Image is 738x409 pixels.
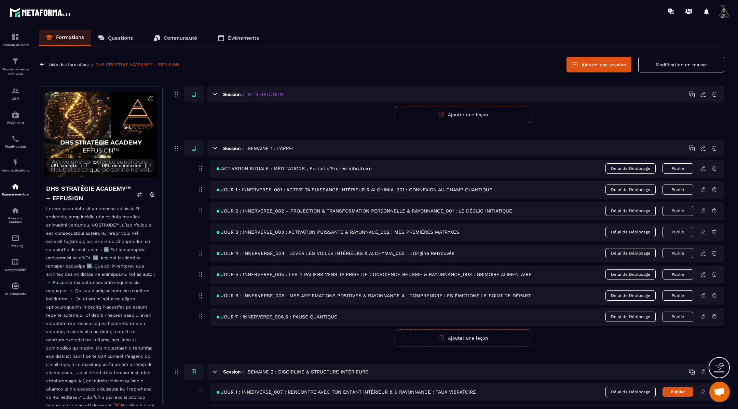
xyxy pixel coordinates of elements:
p: Événements [228,35,259,41]
div: Ouvrir le chat [709,382,730,402]
button: Publié [662,269,693,280]
span: URL de connexion [102,163,141,168]
img: automations [11,111,19,119]
p: Webinaire [2,121,29,124]
button: Publié [662,248,693,258]
img: scheduler [11,135,19,143]
button: Publié [662,227,693,237]
a: accountantaccountantComptabilité [2,253,29,277]
img: formation [11,57,19,65]
img: background [44,92,157,177]
span: Délai de Déblocage [605,163,656,174]
span: JOUR 1 : INNERVERSE_007 : RENCONTRE AVEC TON ENFANT INTÉRIEUR & & RAYONNANCE : TAUX VIBRATOIRE [217,389,476,395]
button: Modification en masse [638,57,724,72]
img: automations [11,182,19,191]
p: Planificateur [2,145,29,148]
span: Délai de Déblocage [605,312,656,322]
span: Délai de Déblocage [605,206,656,216]
p: Automatisations [2,168,29,172]
button: Publié [662,290,693,301]
span: JOUR 2 : INNERVERSE_002 – PROJECTION & TRANSFORMATION PERSONNELLE & RAYONNANCE_001 : LE DÉCLIC IN... [217,208,512,214]
a: Liste des formations [49,62,90,67]
span: JOUR 3 : INNERVERSE_003 : ACTIVATION PUISSANTE & RAYONNACE_002 : MES PREMIÈRES MATRYXES [217,229,459,235]
img: accountant [11,258,19,266]
h6: Session : [223,369,244,374]
span: Délai de Déblocage [605,290,656,301]
a: Questions [91,30,140,46]
p: Communauté [164,35,197,41]
p: E-mailing [2,244,29,248]
a: Communauté [147,30,204,46]
img: automations [11,159,19,167]
a: schedulerschedulerPlanificateur [2,129,29,153]
button: Ajouter une leçon [395,106,531,123]
button: URL secrète [47,159,91,172]
button: Publié [662,312,693,322]
span: JOUR 7 : INNERVERSE_006.5 : PAUSE QUANTIQUE [217,314,337,319]
p: Tableau de bord [2,43,29,47]
a: DHS STRATÉGIE ACADEMY™ – EFFUSION [95,62,179,67]
img: formation [11,87,19,95]
span: JOUR 4 : INNERVERSE_004 : LEVER LES VOILES INTÉRIEURS & ALCHYMIA_002 : L’Origine Retrouvée [217,250,454,256]
a: formationformationTunnel de vente Site web [2,52,29,82]
span: JOUR 5 : INNERVERSE_005 : LES 4 PALIERS VERS TA PRISE DE CONSCIENCE RÉUSSIE & RAYONNANCE_003 : GR... [217,272,532,277]
button: Publié [662,163,693,174]
button: Publié [662,206,693,216]
a: formationformationCRM [2,82,29,106]
span: Délai de Déblocage [605,185,656,195]
p: Tunnel de vente Site web [2,67,29,77]
h5: SEMAINE 2 : DISCIPLINE & STRUCTURE INTÉRIEURE [248,368,368,375]
button: URL de connexion [98,159,154,172]
button: Publier [662,387,693,397]
span: Délai de Déblocage [605,387,656,397]
p: IA prospects [2,292,29,296]
span: ACTIVATION INITIALE : MÉDITATIONS ; Portail d’Entrée Vibratoire [217,166,372,171]
span: JOUR 6 : INNERVERSE_006 : MES AFFIRMATIONS POSITIVES & RAYONNANCE 4 : COMPRENDRE LES ÉMOTIONS LE ... [217,293,531,298]
h6: Session : [223,92,244,97]
button: Ajouter une session [566,57,631,72]
a: automationsautomationsWebinaire [2,106,29,129]
img: email [11,234,19,242]
span: Délai de Déblocage [605,227,656,237]
a: formationformationTableau de bord [2,28,29,52]
h6: Session : [223,146,244,151]
button: Publié [662,185,693,195]
img: formation [11,33,19,41]
img: social-network [11,206,19,215]
p: Questions [108,35,133,41]
button: Ajouter une leçon [395,329,531,346]
a: automationsautomationsEspace membre [2,177,29,201]
h5: SEMAINE 1 : L'APPEL [248,145,295,152]
a: emailemailE-mailing [2,229,29,253]
a: Événements [211,30,266,46]
h5: INTRODUCTION [248,91,283,98]
p: Formations [56,34,84,40]
span: URL secrète [51,163,78,168]
a: social-networksocial-networkRéseaux Sociaux [2,201,29,229]
a: automationsautomationsAutomatisations [2,153,29,177]
a: Formations [39,30,91,46]
span: Délai de Déblocage [605,269,656,280]
p: Réseaux Sociaux [2,216,29,224]
p: Comptabilité [2,268,29,272]
h4: DHS STRATÉGIE ACADEMY™ – EFFUSION [46,184,136,203]
p: Espace membre [2,192,29,196]
img: logo [10,6,71,18]
span: JOUR 1 : INNERVERSE_001 : ACTIVE TA PUISSANCE INTÉRIEUR & ALCHIMIA_001 : CONNEXION AU CHAMP QUANT... [217,187,492,192]
span: / [91,62,94,68]
span: Délai de Déblocage [605,248,656,258]
p: CRM [2,97,29,100]
img: automations [11,282,19,290]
